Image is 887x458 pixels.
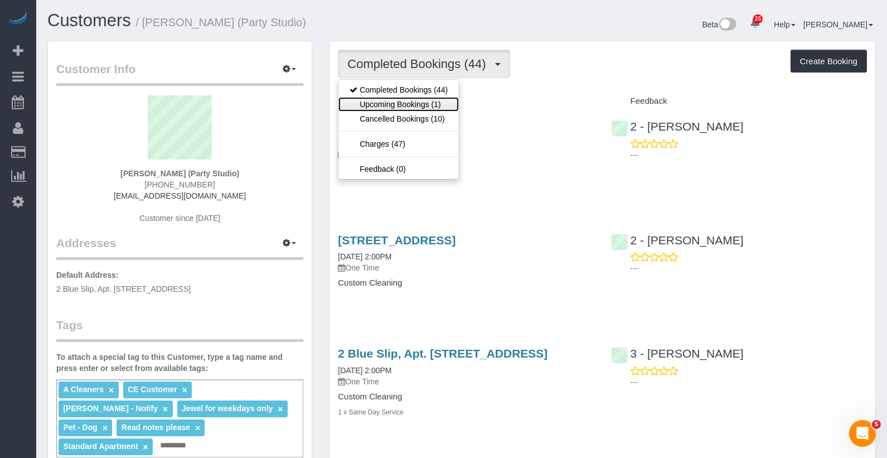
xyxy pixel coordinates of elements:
[338,165,594,174] h4: Custom Cleaning
[338,149,594,160] p: One Time
[182,404,273,413] span: Jewel for weekdays only
[338,262,594,273] p: One Time
[611,347,744,360] a: 3 - [PERSON_NAME]
[803,20,873,29] a: [PERSON_NAME]
[611,120,744,133] a: 2 - [PERSON_NAME]
[338,97,459,112] a: Upcoming Bookings (1)
[338,252,391,261] a: [DATE] 2:00PM
[114,191,246,200] a: [EMAIL_ADDRESS][DOMAIN_NAME]
[753,15,763,23] span: 25
[718,18,736,32] img: New interface
[56,269,119,281] label: Default Address:
[338,112,459,126] a: Cancelled Bookings (10)
[338,234,455,247] a: [STREET_ADDRESS]
[774,20,796,29] a: Help
[791,50,867,73] button: Create Booking
[128,385,177,394] span: CE Customer
[872,420,881,429] span: 5
[611,234,744,247] a: 2 - [PERSON_NAME]
[120,169,239,178] strong: [PERSON_NAME] (Party Studio)
[338,137,459,151] a: Charges (47)
[338,83,459,97] a: Completed Bookings (44)
[122,423,190,432] span: Read notes please
[338,50,510,78] button: Completed Bookings (44)
[136,16,307,28] small: / [PERSON_NAME] (Party Studio)
[631,263,867,274] p: ---
[338,408,404,416] small: 1 x Same Day Service
[56,61,303,86] legend: Customer Info
[182,385,187,395] a: ×
[56,285,191,293] span: 2 Blue Slip, Apt. [STREET_ADDRESS]
[195,423,200,433] a: ×
[103,423,108,433] a: ×
[338,97,594,106] h4: Service
[849,420,876,447] iframe: Intercom live chat
[631,377,867,388] p: ---
[7,11,29,27] img: Automaid Logo
[109,385,114,395] a: ×
[278,404,283,414] a: ×
[611,97,867,106] h4: Feedback
[347,57,491,71] span: Completed Bookings (44)
[338,347,547,360] a: 2 Blue Slip, Apt. [STREET_ADDRESS]
[139,214,220,223] span: Customer since [DATE]
[338,278,594,288] h4: Custom Cleaning
[338,366,391,375] a: [DATE] 2:00PM
[702,20,737,29] a: Beta
[63,442,138,451] span: Standard Apartment
[63,385,104,394] span: A Cleaners
[56,351,303,374] label: To attach a special tag to this Customer, type a tag name and press enter or select from availabl...
[338,376,594,387] p: One Time
[631,150,867,161] p: ---
[63,404,158,413] span: [PERSON_NAME] - Notify
[145,180,215,189] span: [PHONE_NUMBER]
[63,423,97,432] span: Pet - Dog
[143,442,148,452] a: ×
[56,317,303,342] legend: Tags
[338,392,594,402] h4: Custom Cleaning
[47,11,131,30] a: Customers
[744,11,766,36] a: 25
[163,404,168,414] a: ×
[338,162,459,176] a: Feedback (0)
